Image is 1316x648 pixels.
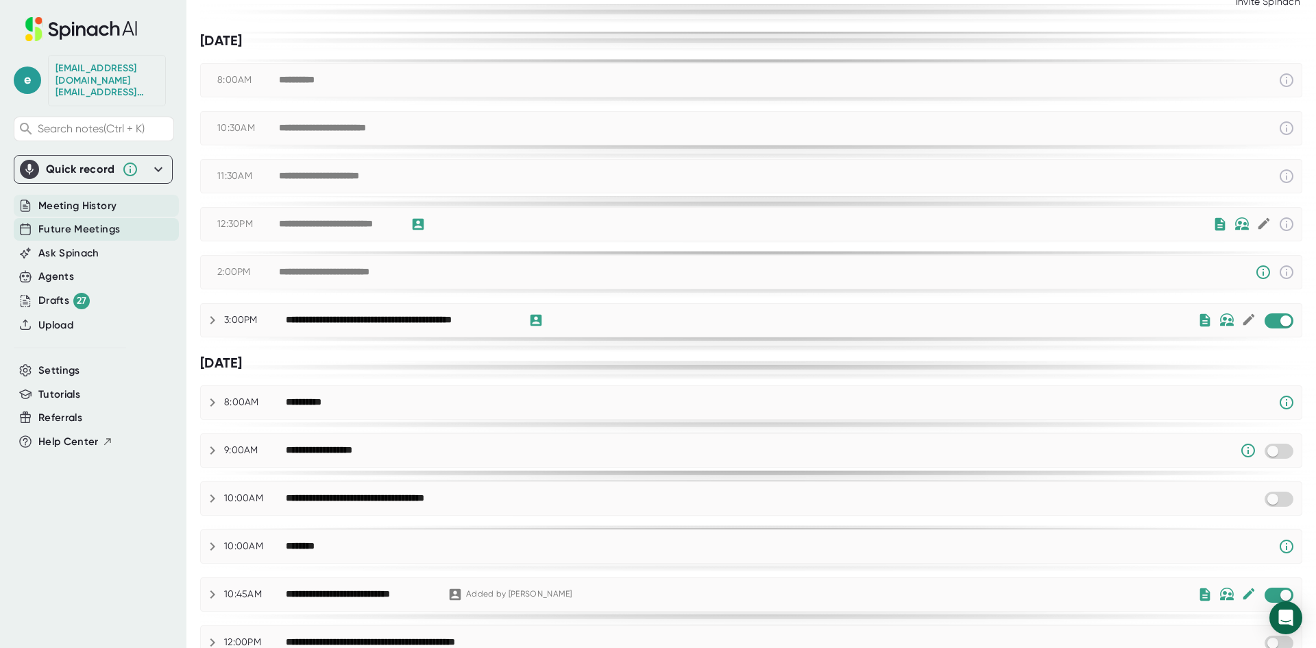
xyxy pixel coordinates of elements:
button: Upload [38,317,73,333]
div: 3:00PM [224,314,286,326]
svg: Spinach requires a video conference link. [1278,394,1295,411]
div: 11:30AM [217,170,279,182]
div: edotson@starrez.com edotson@starrez.com [56,62,158,99]
div: 12:30PM [217,218,279,230]
button: Help Center [38,434,113,450]
div: 2:00PM [217,266,279,278]
div: [DATE] [200,32,1302,49]
div: [DATE] [200,355,1302,372]
div: 10:45AM [224,588,286,601]
div: 27 [73,293,90,309]
button: Future Meetings [38,221,120,237]
div: 8:00AM [224,396,286,409]
button: Settings [38,363,80,379]
svg: This event has already passed [1278,72,1295,88]
img: internal-only.bf9814430b306fe8849ed4717edd4846.svg [1234,217,1250,231]
svg: Someone has manually disabled Spinach from this meeting. [1255,264,1271,280]
div: Open Intercom Messenger [1269,601,1302,634]
div: 9:00AM [224,444,286,457]
button: Tutorials [38,387,80,403]
div: Quick record [20,156,167,183]
div: 10:30AM [217,122,279,134]
svg: This event has already passed [1278,216,1295,232]
span: Search notes (Ctrl + K) [38,122,145,135]
span: Help Center [38,434,99,450]
svg: This event has already passed [1278,168,1295,184]
div: Drafts [38,293,90,309]
button: Referrals [38,410,82,426]
svg: This event has already passed [1278,264,1295,280]
div: 8:00AM [217,74,279,86]
div: 10:00AM [224,540,286,553]
div: Quick record [46,163,115,176]
button: Drafts 27 [38,293,90,309]
button: Ask Spinach [38,245,99,261]
button: Meeting History [38,198,117,214]
img: internal-only.bf9814430b306fe8849ed4717edd4846.svg [1219,313,1234,327]
svg: Spinach requires a video conference link. [1278,538,1295,555]
span: e [14,67,41,94]
div: 10:00AM [224,492,286,505]
svg: Someone has manually disabled Spinach from this meeting. [1240,442,1256,459]
img: internal-only.bf9814430b306fe8849ed4717edd4846.svg [1219,588,1234,601]
svg: This event has already passed [1278,120,1295,136]
div: Added by [PERSON_NAME] [466,589,572,599]
button: Agents [38,269,74,285]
